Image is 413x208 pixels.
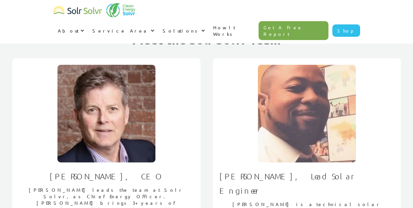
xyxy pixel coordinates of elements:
h1: [PERSON_NAME], Lead Solar Engineer [219,169,394,198]
a: Shop [332,24,360,37]
div: Solutions [163,27,199,34]
h1: [PERSON_NAME], CEO [50,169,163,183]
div: About [53,21,88,40]
a: Get A Free Report [259,21,328,40]
a: How It Works [209,18,259,44]
div: About [58,27,79,34]
div: Solutions [158,21,209,40]
div: Service Area [92,27,149,34]
div: Service Area [88,21,158,40]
